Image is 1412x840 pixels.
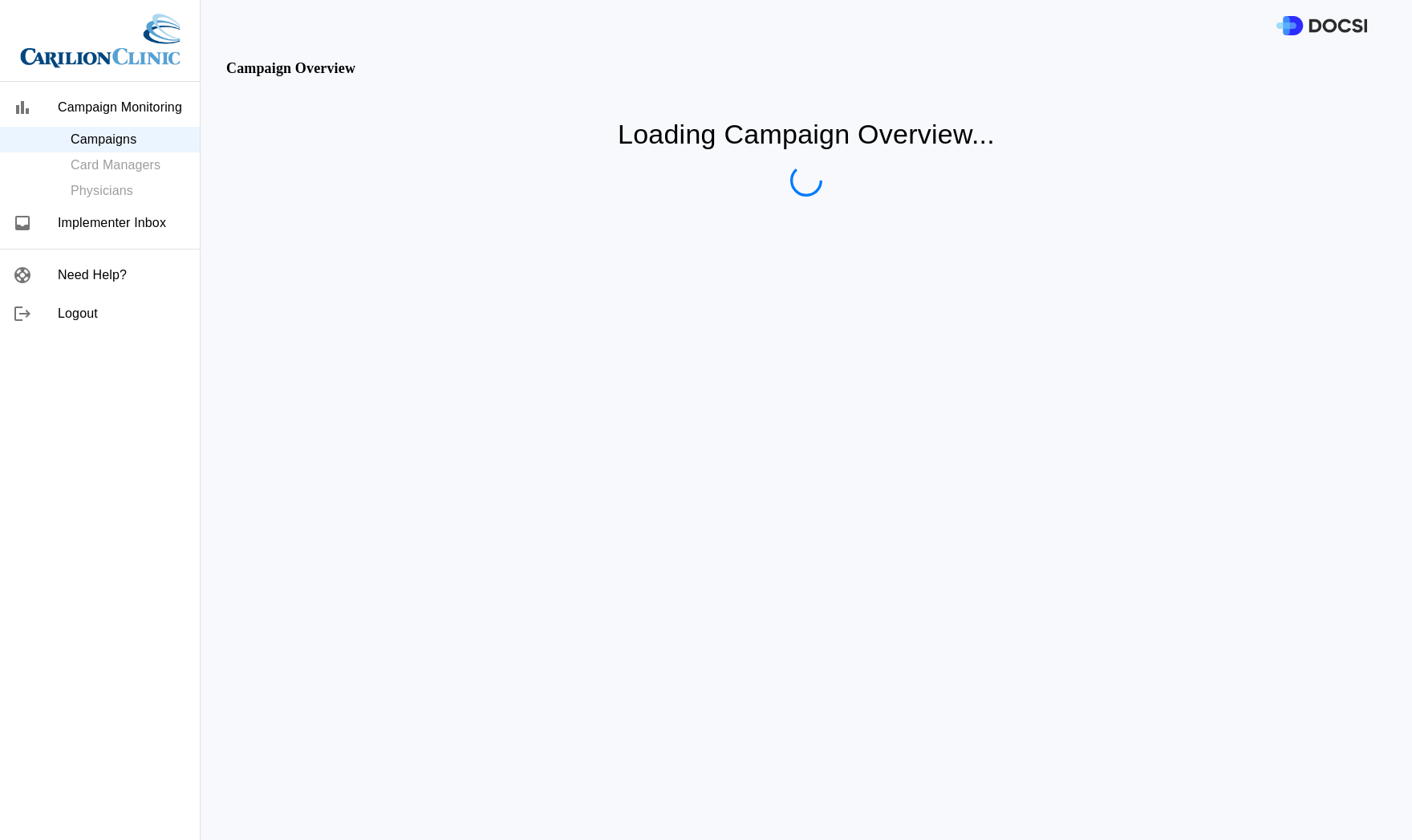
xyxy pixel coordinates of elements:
[71,130,187,149] span: Campaigns
[1276,16,1367,36] img: DOCSI Logo
[226,60,355,76] strong: Campaign Overview
[58,213,187,233] span: Implementer Inbox
[58,266,187,285] span: Need Help?
[58,304,187,323] span: Logout
[20,13,181,68] img: Site Logo
[58,98,187,117] span: Campaign Monitoring
[618,118,995,152] h4: Loading Campaign Overview...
